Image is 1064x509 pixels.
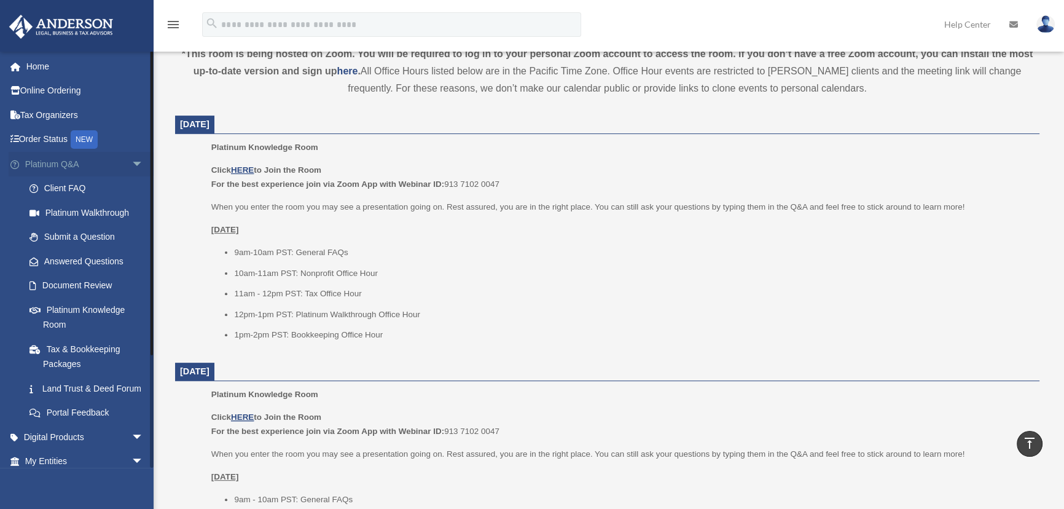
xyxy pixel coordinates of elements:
[180,366,209,376] span: [DATE]
[234,245,1031,260] li: 9am-10am PST: General FAQs
[211,225,239,234] u: [DATE]
[9,127,162,152] a: Order StatusNEW
[231,412,254,422] a: HERE
[337,66,358,76] a: here
[211,447,1031,462] p: When you enter the room you may see a presentation going on. Rest assured, you are in the right p...
[131,425,156,450] span: arrow_drop_down
[71,130,98,149] div: NEW
[211,412,321,422] b: Click to Join the Room
[17,200,162,225] a: Platinum Walkthrough
[211,390,318,399] span: Platinum Knowledge Room
[211,472,239,481] u: [DATE]
[17,401,162,425] a: Portal Feedback
[234,307,1031,322] li: 12pm-1pm PST: Platinum Walkthrough Office Hour
[211,200,1031,215] p: When you enter the room you may see a presentation going on. Rest assured, you are in the right p...
[1036,15,1055,33] img: User Pic
[9,79,162,103] a: Online Ordering
[17,298,156,337] a: Platinum Knowledge Room
[9,449,162,474] a: My Entitiesarrow_drop_down
[205,17,219,30] i: search
[9,54,162,79] a: Home
[358,66,360,76] strong: .
[234,286,1031,301] li: 11am - 12pm PST: Tax Office Hour
[234,328,1031,342] li: 1pm-2pm PST: Bookkeeping Office Hour
[17,176,162,201] a: Client FAQ
[17,376,162,401] a: Land Trust & Deed Forum
[17,337,162,376] a: Tax & Bookkeeping Packages
[211,163,1031,192] p: 913 7102 0047
[1022,436,1037,451] i: vertical_align_top
[211,143,318,152] span: Platinum Knowledge Room
[9,425,162,449] a: Digital Productsarrow_drop_down
[231,165,254,175] a: HERE
[17,274,162,298] a: Document Review
[234,266,1031,281] li: 10am-11am PST: Nonprofit Office Hour
[180,119,209,129] span: [DATE]
[166,22,181,32] a: menu
[17,249,162,274] a: Answered Questions
[1017,431,1042,457] a: vertical_align_top
[131,449,156,475] span: arrow_drop_down
[9,103,162,127] a: Tax Organizers
[234,492,1031,507] li: 9am - 10am PST: General FAQs
[166,17,181,32] i: menu
[17,225,162,250] a: Submit a Question
[9,152,162,176] a: Platinum Q&Aarrow_drop_down
[211,165,321,175] b: Click to Join the Room
[211,427,444,436] b: For the best experience join via Zoom App with Webinar ID:
[211,410,1031,439] p: 913 7102 0047
[131,152,156,177] span: arrow_drop_down
[6,15,117,39] img: Anderson Advisors Platinum Portal
[175,45,1039,97] div: All Office Hours listed below are in the Pacific Time Zone. Office Hour events are restricted to ...
[211,180,444,189] b: For the best experience join via Zoom App with Webinar ID:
